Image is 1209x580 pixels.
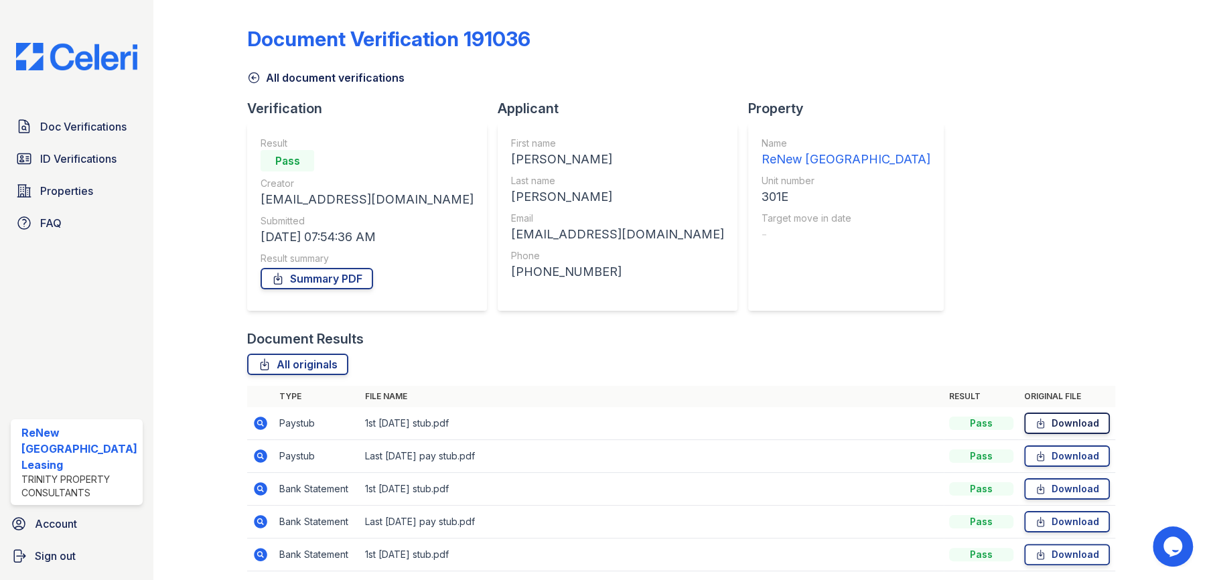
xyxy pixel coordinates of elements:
a: Download [1024,511,1110,532]
th: Result [944,386,1019,407]
div: Pass [949,548,1013,561]
a: All originals [247,354,348,375]
div: [PERSON_NAME] [511,188,724,206]
a: Download [1024,544,1110,565]
div: Email [511,212,724,225]
div: 301E [762,188,930,206]
div: [DATE] 07:54:36 AM [261,228,474,246]
td: Paystub [274,407,360,440]
span: FAQ [40,215,62,231]
div: ReNew [GEOGRAPHIC_DATA] [762,150,930,169]
th: Original file [1019,386,1115,407]
td: 1st [DATE] stub.pdf [360,538,944,571]
td: Bank Statement [274,506,360,538]
span: Properties [40,183,93,199]
td: Paystub [274,440,360,473]
td: Last [DATE] pay stub.pdf [360,506,944,538]
div: Name [762,137,930,150]
div: Trinity Property Consultants [21,473,137,500]
div: Target move in date [762,212,930,225]
a: Name ReNew [GEOGRAPHIC_DATA] [762,137,930,169]
a: Sign out [5,542,148,569]
td: 1st [DATE] stub.pdf [360,407,944,440]
div: [PHONE_NUMBER] [511,263,724,281]
div: [PERSON_NAME] [511,150,724,169]
div: Document Verification 191036 [247,27,530,51]
td: Last [DATE] pay stub.pdf [360,440,944,473]
div: Result summary [261,252,474,265]
a: ID Verifications [11,145,143,172]
a: Download [1024,445,1110,467]
div: ReNew [GEOGRAPHIC_DATA] Leasing [21,425,137,473]
div: Submitted [261,214,474,228]
div: Verification [247,99,498,118]
th: File name [360,386,944,407]
div: [EMAIL_ADDRESS][DOMAIN_NAME] [261,190,474,209]
div: Unit number [762,174,930,188]
span: ID Verifications [40,151,117,167]
td: Bank Statement [274,473,360,506]
a: Download [1024,478,1110,500]
div: - [762,225,930,244]
div: Result [261,137,474,150]
a: All document verifications [247,70,405,86]
iframe: chat widget [1153,526,1196,567]
div: Phone [511,249,724,263]
div: Pass [949,515,1013,528]
div: Pass [261,150,314,171]
div: First name [511,137,724,150]
a: Download [1024,413,1110,434]
div: Pass [949,449,1013,463]
img: CE_Logo_Blue-a8612792a0a2168367f1c8372b55b34899dd931a85d93a1a3d3e32e68fde9ad4.png [5,43,148,70]
span: Sign out [35,548,76,564]
a: Properties [11,177,143,204]
div: Pass [949,482,1013,496]
th: Type [274,386,360,407]
a: Doc Verifications [11,113,143,140]
div: Creator [261,177,474,190]
div: [EMAIL_ADDRESS][DOMAIN_NAME] [511,225,724,244]
a: Summary PDF [261,268,373,289]
a: Account [5,510,148,537]
div: Pass [949,417,1013,430]
span: Account [35,516,77,532]
div: Last name [511,174,724,188]
span: Doc Verifications [40,119,127,135]
td: Bank Statement [274,538,360,571]
a: FAQ [11,210,143,236]
td: 1st [DATE] stub.pdf [360,473,944,506]
div: Property [748,99,954,118]
div: Document Results [247,330,364,348]
div: Applicant [498,99,748,118]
